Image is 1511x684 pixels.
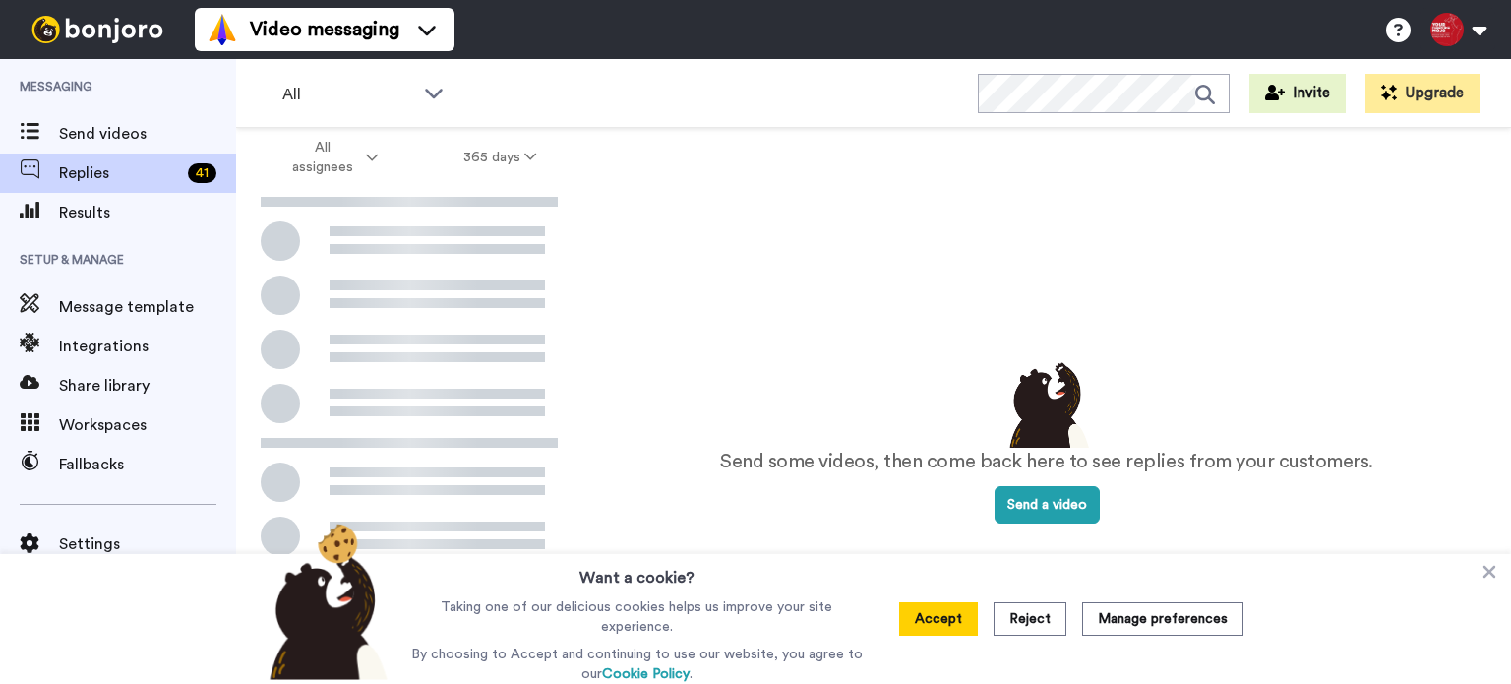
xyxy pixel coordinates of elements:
button: Send a video [995,486,1100,524]
a: Send a video [995,498,1100,512]
p: Taking one of our delicious cookies helps us improve your site experience. [406,597,868,637]
span: Video messaging [250,16,399,43]
img: results-emptystates.png [997,357,1096,448]
button: Upgrade [1365,74,1480,113]
span: Replies [59,161,180,185]
button: All assignees [240,130,421,185]
img: bj-logo-header-white.svg [24,16,171,43]
img: bear-with-cookie.png [252,523,397,680]
button: Manage preferences [1082,602,1243,636]
p: Send some videos, then come back here to see replies from your customers. [720,448,1373,476]
span: Settings [59,532,236,556]
span: Workspaces [59,413,236,437]
span: Results [59,201,236,224]
button: Accept [899,602,978,636]
span: Message template [59,295,236,319]
span: Integrations [59,335,236,358]
button: 365 days [421,140,579,175]
h3: Want a cookie? [579,554,695,590]
span: Send videos [59,122,236,146]
span: Fallbacks [59,453,236,476]
a: Cookie Policy [602,667,690,681]
button: Reject [994,602,1066,636]
p: By choosing to Accept and continuing to use our website, you agree to our . [406,645,868,684]
span: All [282,83,414,106]
span: Share library [59,374,236,398]
span: All assignees [282,138,362,177]
img: vm-color.svg [207,14,238,45]
button: Invite [1249,74,1346,113]
div: 41 [188,163,216,183]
